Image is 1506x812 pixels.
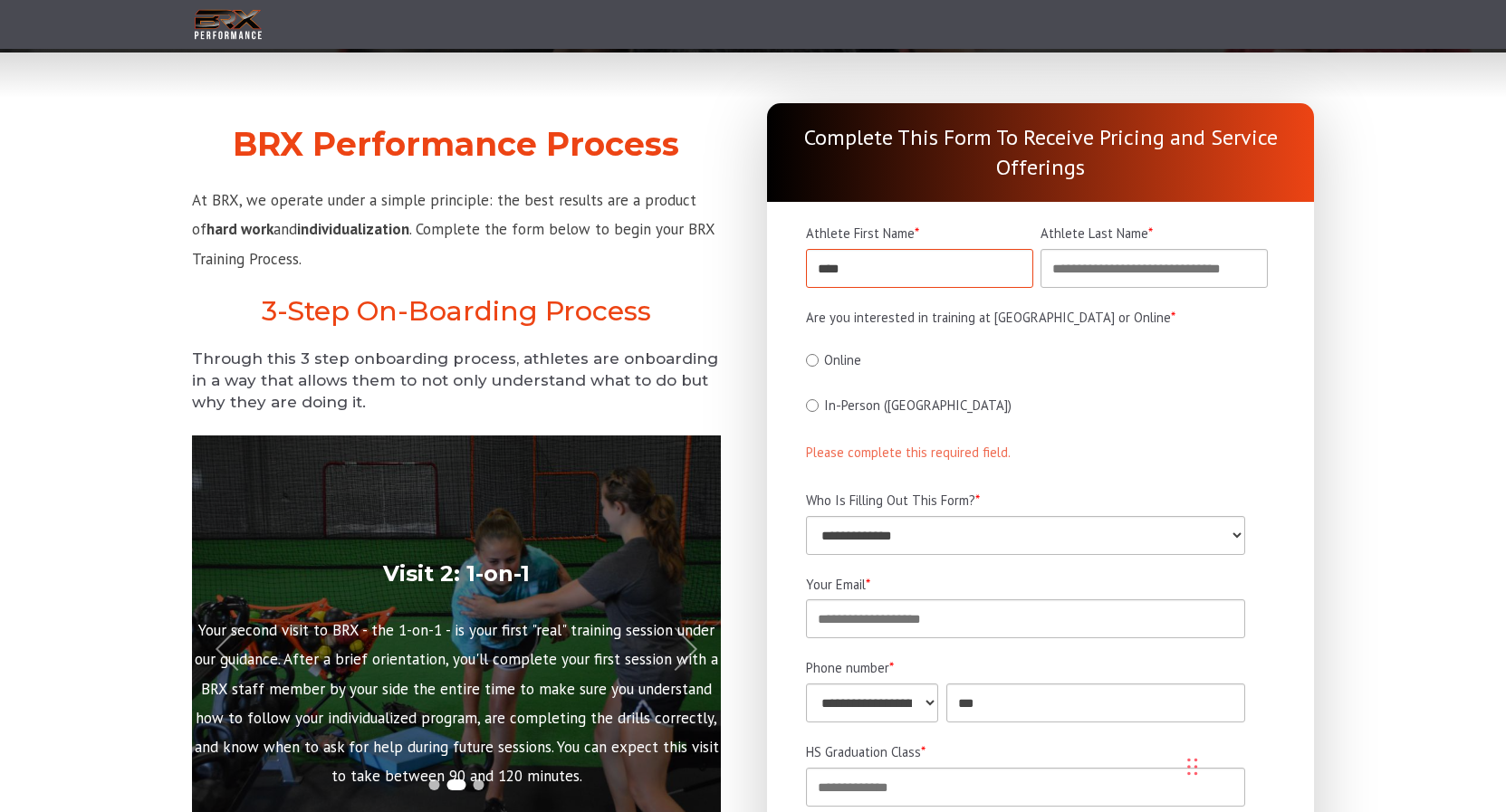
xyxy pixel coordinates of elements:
label: Please complete this required field. [806,440,1011,465]
span: Athlete Last Name [1041,224,1148,242]
h2: 3-Step On-Boarding Process [192,295,721,328]
span: At BRX, we operate under a simple principle: the best results are a product of [192,190,696,239]
div: Complete This Form To Receive Pricing and Service Offerings [767,103,1314,202]
span: HS Graduation Class [806,743,921,760]
input: Online [806,354,819,367]
strong: Visit 2: 1-on-1 [383,559,530,586]
strong: hard work [206,219,273,239]
h2: BRX Performance Process [192,125,721,164]
iframe: Chat Widget [1178,625,1506,812]
span: Who Is Filling Out This Form? [806,492,975,509]
span: Phone number [806,659,889,676]
img: BRX Transparent Logo-2 [192,6,264,43]
div: Drag [1187,740,1198,794]
span: In-Person ([GEOGRAPHIC_DATA]) [824,396,1012,414]
p: Let the games begin! In the semi-private training environment, you'll lead yourself through your ... [721,616,1250,791]
span: Online [824,351,861,368]
span: and [273,219,297,239]
span: Your Email [806,576,866,593]
span: . Complete the form below to begin your BRX Training Process. [192,219,715,268]
input: In-Person ([GEOGRAPHIC_DATA]) [806,399,819,412]
p: Your second visit to BRX - the 1-on-1 - is your first "real" training session under our guidance.... [192,616,721,791]
span: Are you interested in training at [GEOGRAPHIC_DATA] or Online [806,309,1171,326]
strong: individualization [297,219,409,239]
span: Athlete First Name [806,224,915,242]
h5: Through this 3 step onboarding process, athletes are onboarding in a way that allows them to not ... [192,349,721,413]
